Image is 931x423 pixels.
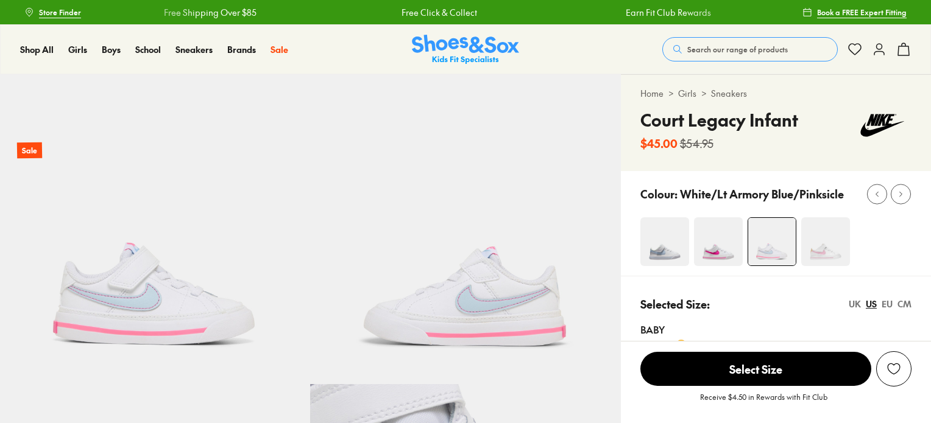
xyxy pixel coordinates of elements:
[640,217,689,266] img: 4-527602_1
[801,217,850,266] img: 4-404742_1
[748,218,796,265] img: 4-476287_1
[711,87,747,100] a: Sneakers
[227,43,256,55] span: Brands
[640,351,871,386] button: Select Size
[680,186,844,202] p: White/Lt Armory Blue/Pinksicle
[897,298,912,310] div: CM
[39,7,81,18] span: Store Finder
[662,37,838,61] button: Search our range of products
[102,43,121,55] span: Boys
[310,74,620,384] img: 5-476288_1
[20,43,54,55] span: Shop All
[227,43,256,56] a: Brands
[271,43,288,55] span: Sale
[625,6,710,19] a: Earn Fit Club Rewards
[678,87,696,100] a: Girls
[849,298,861,310] div: UK
[640,107,798,133] h4: Court Legacy Infant
[163,6,256,19] a: Free Shipping Over $85
[102,43,121,56] a: Boys
[882,298,893,310] div: EU
[680,135,713,152] s: $54.95
[135,43,161,55] span: School
[694,217,743,266] img: 4-501914_1
[640,322,912,337] div: Baby
[866,298,877,310] div: US
[135,43,161,56] a: School
[68,43,87,56] a: Girls
[640,352,871,386] span: Select Size
[876,351,912,386] button: Add to Wishlist
[17,142,42,159] p: Sale
[24,1,81,23] a: Store Finder
[640,186,678,202] p: Colour:
[687,44,788,55] span: Search our range of products
[68,43,87,55] span: Girls
[412,35,519,65] a: Shoes & Sox
[271,43,288,56] a: Sale
[175,43,213,56] a: Sneakers
[20,43,54,56] a: Shop All
[640,135,678,152] b: $45.00
[802,1,907,23] a: Book a FREE Expert Fitting
[640,296,710,312] p: Selected Size:
[817,7,907,18] span: Book a FREE Expert Fitting
[640,87,912,100] div: > >
[412,35,519,65] img: SNS_Logo_Responsive.svg
[700,391,827,413] p: Receive $4.50 in Rewards with Fit Club
[401,6,476,19] a: Free Click & Collect
[853,107,912,144] img: Vendor logo
[640,87,664,100] a: Home
[175,43,213,55] span: Sneakers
